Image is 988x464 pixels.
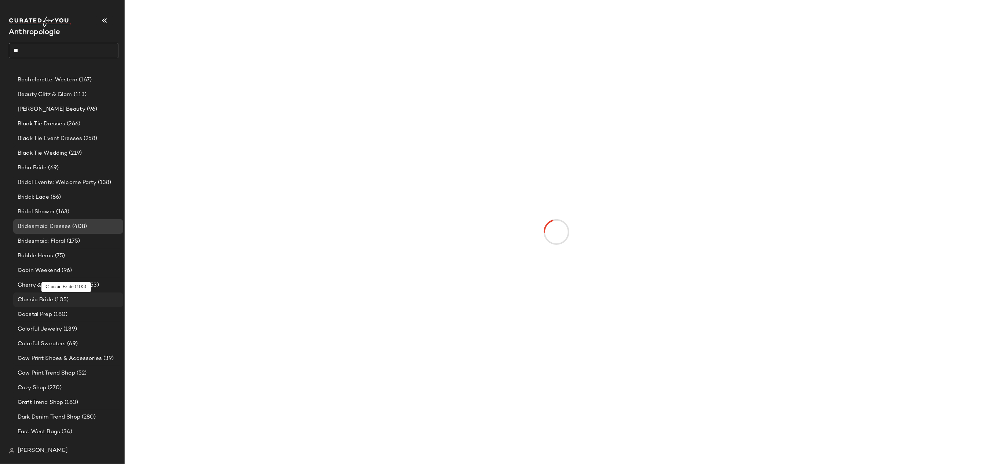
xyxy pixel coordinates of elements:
span: (183) [63,398,78,407]
span: (69) [47,164,59,172]
span: Bubble Hems [18,252,54,260]
span: (96) [60,266,72,275]
span: (180) [52,310,68,319]
span: (96) [85,105,98,114]
span: Cow Print Trend Shop [18,369,75,378]
span: (459) [60,442,75,451]
span: Black Tie Dresses [18,120,65,128]
span: (408) [71,222,87,231]
span: Colorful Sweaters [18,340,66,348]
span: (270) [46,384,62,392]
span: (53) [87,281,99,290]
span: (219) [67,149,82,158]
span: (75) [54,252,65,260]
span: Coastal Prep [18,310,52,319]
span: Bridal Events: Welcome Party [18,178,96,187]
span: (258) [82,135,97,143]
span: [PERSON_NAME] [18,446,68,455]
span: Bachelorette: Western [18,76,77,84]
span: Beauty Glitz & Glam [18,91,72,99]
span: (34) [60,428,73,436]
span: (105) [53,296,69,304]
span: (39) [102,354,114,363]
span: Cabin Weekend [18,266,60,275]
span: Bridal Shower [18,208,55,216]
span: (113) [72,91,87,99]
span: [PERSON_NAME] Beauty [18,105,85,114]
span: (139) [62,325,77,334]
span: Black Tie Wedding [18,149,67,158]
span: East West Bags [18,428,60,436]
span: Cozy Shop [18,384,46,392]
span: Dark Denim Trend Shop [18,413,80,421]
span: Cow Print Shoes & Accessories [18,354,102,363]
span: Colorful Jewelry [18,325,62,334]
span: (86) [49,193,61,202]
span: Current Company Name [9,29,60,36]
span: (175) [66,237,80,246]
span: Boho Bride [18,164,47,172]
span: (266) [65,120,80,128]
span: (52) [75,369,87,378]
span: Bridesmaid Dresses [18,222,71,231]
span: (163) [55,208,70,216]
span: Classic Bride [18,296,53,304]
span: Black Tie Event Dresses [18,135,82,143]
img: svg%3e [9,448,15,454]
span: (167) [77,76,92,84]
span: (280) [80,413,96,421]
span: Elevated Basics [18,442,60,451]
span: Cherry & Mocha Sneakers [18,281,87,290]
span: Craft Trend Shop [18,398,63,407]
span: Bridesmaid: Floral [18,237,66,246]
span: (138) [96,178,111,187]
span: Bridal: Lace [18,193,49,202]
span: (69) [66,340,78,348]
img: cfy_white_logo.C9jOOHJF.svg [9,16,71,27]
